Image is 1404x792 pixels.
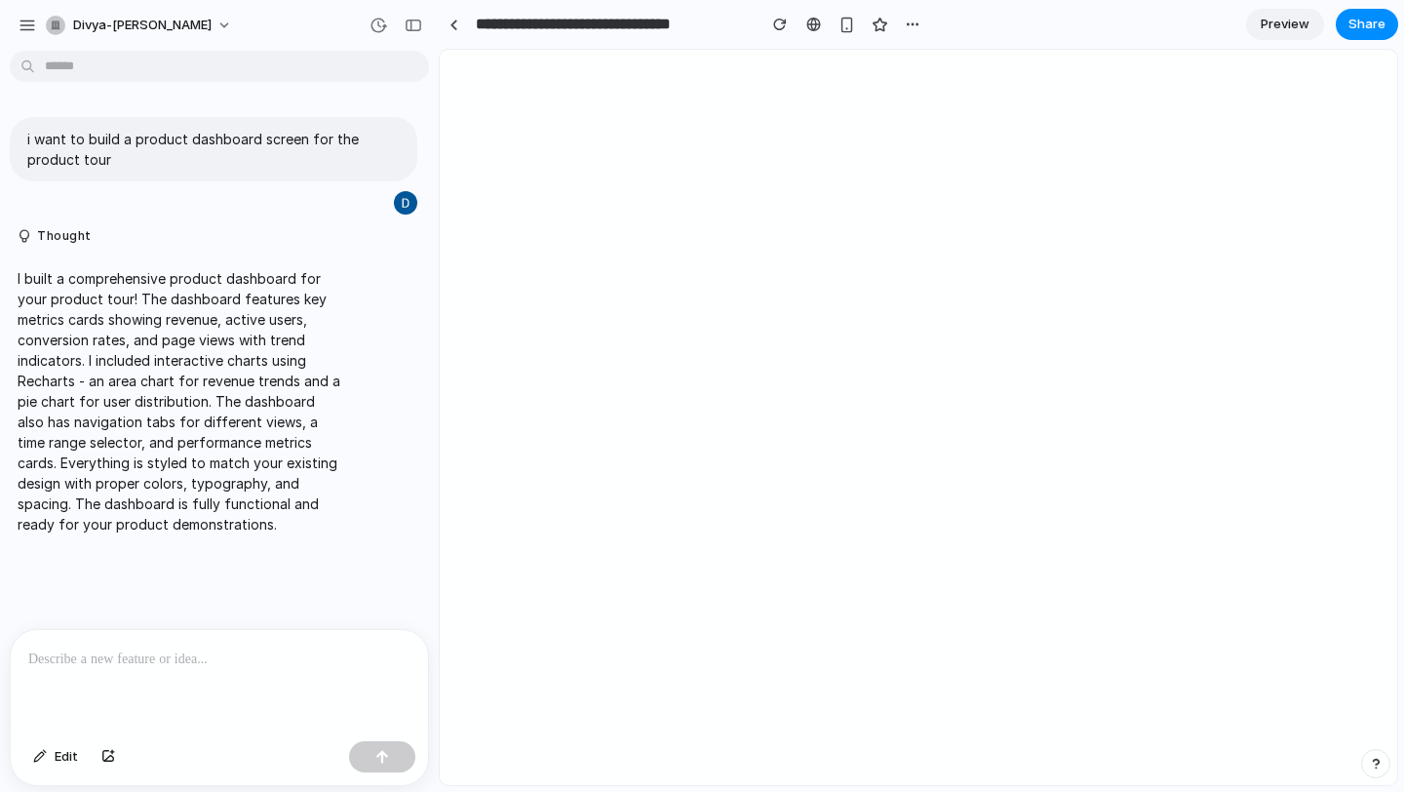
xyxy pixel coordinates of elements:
p: i want to build a product dashboard screen for the product tour [27,129,400,170]
button: Edit [23,741,88,772]
button: Share [1336,9,1398,40]
span: Edit [55,747,78,767]
p: I built a comprehensive product dashboard for your product tour! The dashboard features key metri... [18,268,343,535]
span: Preview [1261,15,1309,34]
button: divya-[PERSON_NAME] [38,10,242,41]
span: divya-[PERSON_NAME] [73,16,212,35]
a: Preview [1246,9,1324,40]
span: Share [1348,15,1385,34]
